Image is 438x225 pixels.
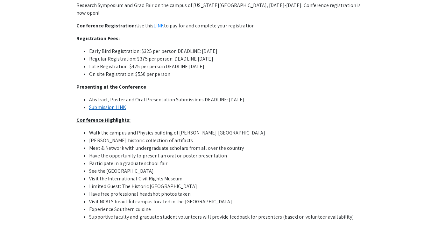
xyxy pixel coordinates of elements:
[76,117,131,123] u: Conference Highlights:
[89,144,362,152] li: Meet & Network with undergraduate scholars from all over the country
[89,129,362,137] li: Walk the campus and Physics building of [PERSON_NAME] [GEOGRAPHIC_DATA]
[5,196,27,220] iframe: Chat
[89,198,362,206] li: Visit NCATS beautiful campus located in the [GEOGRAPHIC_DATA]
[89,160,362,167] li: Participate in a graduate school fair
[89,213,362,221] li: Supportive faculty and graduate student volunteers will provide feedback for presenters (based on...
[76,35,120,42] strong: Registration Fees:
[153,22,164,29] a: LINK
[89,206,362,213] li: Experience Southern cuisine
[89,137,362,144] li: [PERSON_NAME] historic collection of artifacts
[89,152,362,160] li: Have the opportunity to present an oral or poster presentation
[76,83,146,90] u: Presenting at the Conference
[89,104,126,111] a: Submission LINK
[89,190,362,198] li: Have free professional headshot photos taken
[89,55,362,63] li: Regular Registration: $375 per person: DEADLINE [DATE]
[89,96,362,104] li: Abstract, Poster and Oral Presentation Submissions DEADLINE: [DATE]
[89,47,362,55] li: Early Bird Registration: $325 per person DEADLINE: [DATE]
[89,167,362,175] li: See the [GEOGRAPHIC_DATA]
[89,175,362,183] li: Visit the International Civil Rights Museum
[89,183,362,190] li: Limited Guest: The Historic [GEOGRAPHIC_DATA]
[89,70,362,78] li: On site Registration: $550 per person
[89,63,362,70] li: Late Registration: $425 per person DEADLINE [DATE]
[76,22,362,30] p: Use this to pay for and complete your registration.
[76,22,136,29] u: Conference Registration:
